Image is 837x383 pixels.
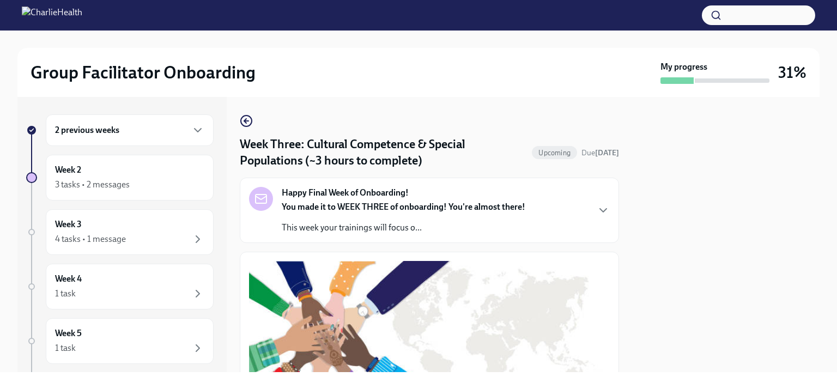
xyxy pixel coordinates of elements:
[581,148,619,157] span: Due
[55,288,76,300] div: 1 task
[778,63,806,82] h3: 31%
[26,318,214,364] a: Week 51 task
[282,222,525,234] p: This week your trainings will focus o...
[55,342,76,354] div: 1 task
[282,202,525,212] strong: You made it to WEEK THREE of onboarding! You're almost there!
[581,148,619,158] span: September 1st, 2025 10:00
[55,218,82,230] h6: Week 3
[55,327,82,339] h6: Week 5
[532,149,577,157] span: Upcoming
[240,136,527,169] h4: Week Three: Cultural Competence & Special Populations (~3 hours to complete)
[55,233,126,245] div: 4 tasks • 1 message
[55,179,130,191] div: 3 tasks • 2 messages
[22,7,82,24] img: CharlieHealth
[55,273,82,285] h6: Week 4
[55,124,119,136] h6: 2 previous weeks
[282,187,409,199] strong: Happy Final Week of Onboarding!
[26,264,214,309] a: Week 41 task
[660,61,707,73] strong: My progress
[26,209,214,255] a: Week 34 tasks • 1 message
[26,155,214,200] a: Week 23 tasks • 2 messages
[31,62,256,83] h2: Group Facilitator Onboarding
[595,148,619,157] strong: [DATE]
[46,114,214,146] div: 2 previous weeks
[55,164,81,176] h6: Week 2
